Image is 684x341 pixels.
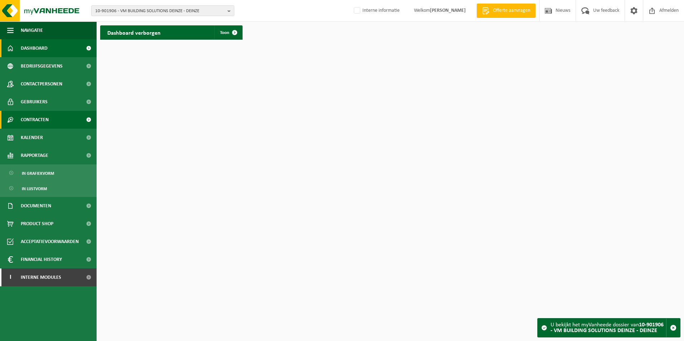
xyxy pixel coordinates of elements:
[21,75,62,93] span: Contactpersonen
[2,166,95,180] a: In grafiekvorm
[22,182,47,196] span: In lijstvorm
[21,215,53,233] span: Product Shop
[21,147,48,164] span: Rapportage
[21,57,63,75] span: Bedrijfsgegevens
[352,5,400,16] label: Interne informatie
[21,197,51,215] span: Documenten
[430,8,466,13] strong: [PERSON_NAME]
[551,322,664,333] strong: 10-901906 - VM BUILDING SOLUTIONS DEINZE - DEINZE
[21,233,79,251] span: Acceptatievoorwaarden
[21,93,48,111] span: Gebruikers
[91,5,234,16] button: 10-901906 - VM BUILDING SOLUTIONS DEINZE - DEINZE
[477,4,536,18] a: Offerte aanvragen
[21,21,43,39] span: Navigatie
[551,318,666,337] div: U bekijkt het myVanheede dossier van
[214,25,242,40] a: Toon
[491,7,532,14] span: Offerte aanvragen
[100,25,168,39] h2: Dashboard verborgen
[220,30,229,35] span: Toon
[95,6,225,16] span: 10-901906 - VM BUILDING SOLUTIONS DEINZE - DEINZE
[2,182,95,195] a: In lijstvorm
[7,268,14,286] span: I
[21,251,62,268] span: Financial History
[21,129,43,147] span: Kalender
[21,39,48,57] span: Dashboard
[22,167,54,180] span: In grafiekvorm
[21,111,49,129] span: Contracten
[21,268,61,286] span: Interne modules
